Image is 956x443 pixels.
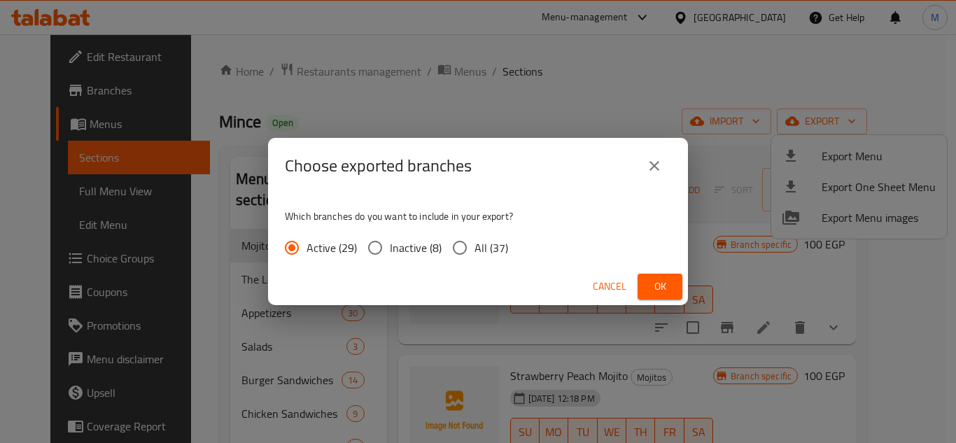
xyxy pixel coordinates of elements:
[638,149,671,183] button: close
[649,278,671,295] span: Ok
[475,239,508,256] span: All (37)
[285,209,671,223] p: Which branches do you want to include in your export?
[307,239,357,256] span: Active (29)
[285,155,472,177] h2: Choose exported branches
[587,274,632,300] button: Cancel
[638,274,682,300] button: Ok
[390,239,442,256] span: Inactive (8)
[593,278,626,295] span: Cancel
